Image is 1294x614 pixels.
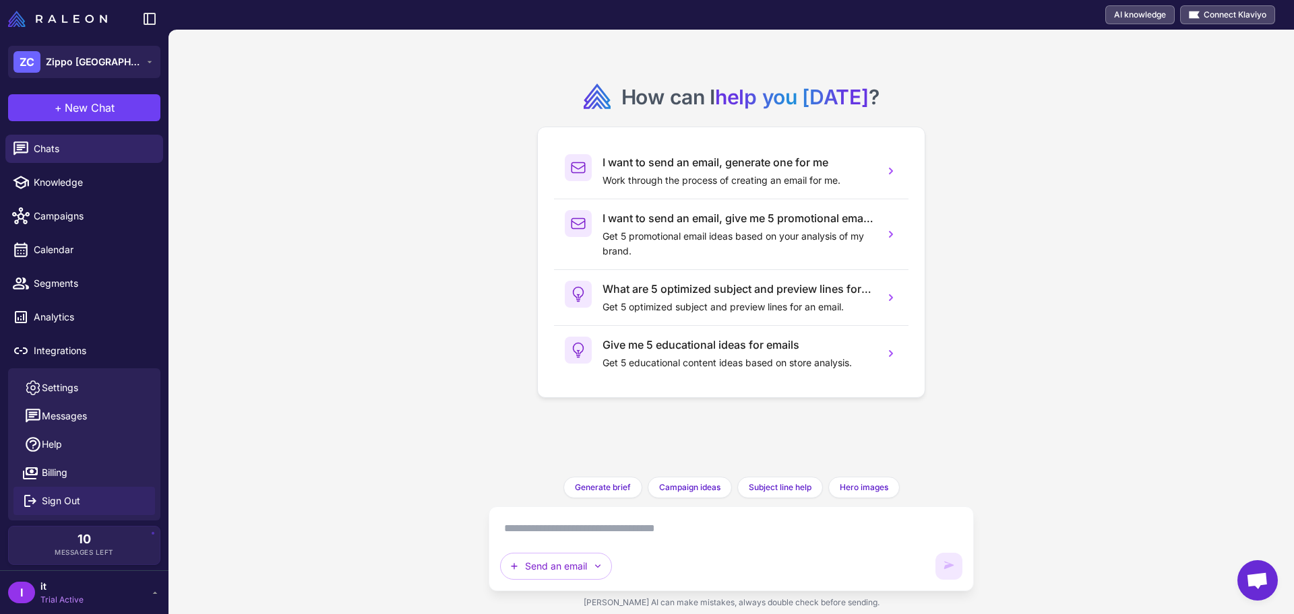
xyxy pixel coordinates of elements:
[40,594,84,606] span: Trial Active
[42,465,67,480] span: Billing
[42,437,62,452] span: Help
[603,229,873,259] p: Get 5 promotional email ideas based on your analysis of my brand.
[5,337,163,365] a: Integrations
[8,94,160,121] button: +New Chat
[55,547,114,557] span: Messages Left
[34,141,152,156] span: Chats
[603,173,873,188] p: Work through the process of creating an email for me.
[13,487,155,515] button: Sign Out
[13,402,155,430] button: Messages
[8,11,107,27] img: Raleon Logo
[8,46,160,78] button: ZCZippo [GEOGRAPHIC_DATA]
[603,355,873,370] p: Get 5 educational content ideas based on store analysis.
[603,300,873,314] p: Get 5 optimized subject and preview lines for an email.
[5,168,163,197] a: Knowledge
[715,85,869,109] span: help you [DATE]
[42,493,80,508] span: Sign Out
[5,303,163,331] a: Analytics
[34,242,152,257] span: Calendar
[621,83,880,110] h2: How can I ?
[78,533,91,545] span: 10
[5,236,163,264] a: Calendar
[828,477,900,498] button: Hero images
[40,579,84,594] span: it
[42,409,87,423] span: Messages
[840,481,888,493] span: Hero images
[34,310,152,325] span: Analytics
[1237,560,1278,601] a: Open chat
[34,343,152,358] span: Integrations
[603,154,873,170] h3: I want to send an email, generate one for me
[749,481,811,493] span: Subject line help
[737,477,823,498] button: Subject line help
[34,276,152,291] span: Segments
[489,591,974,614] div: [PERSON_NAME] AI can make mistakes, always double check before sending.
[659,481,720,493] span: Campaign ideas
[500,553,612,580] button: Send an email
[34,209,152,224] span: Campaigns
[648,477,732,498] button: Campaign ideas
[603,281,873,297] h3: What are 5 optimized subject and preview lines for an email?
[5,269,163,298] a: Segments
[13,51,40,73] div: ZC
[42,380,78,395] span: Settings
[603,210,873,226] h3: I want to send an email, give me 5 promotional email ideas.
[5,202,163,230] a: Campaigns
[603,337,873,353] h3: Give me 5 educational ideas for emails
[65,100,115,116] span: New Chat
[55,100,62,116] span: +
[575,481,631,493] span: Generate brief
[5,135,163,163] a: Chats
[46,55,140,69] span: Zippo [GEOGRAPHIC_DATA]
[34,175,152,190] span: Knowledge
[13,430,155,458] a: Help
[8,582,35,603] div: I
[563,477,642,498] button: Generate brief
[1180,5,1275,24] button: Connect Klaviyo
[1105,5,1175,24] a: AI knowledge
[1204,9,1266,21] span: Connect Klaviyo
